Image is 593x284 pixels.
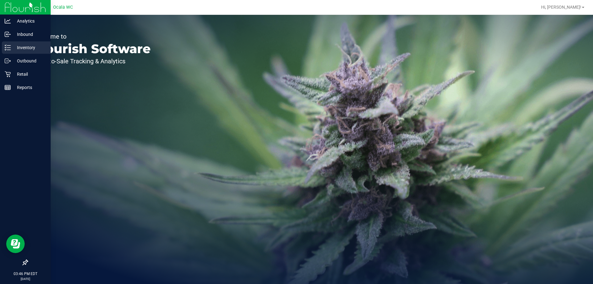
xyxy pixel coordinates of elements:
[5,31,11,37] inline-svg: Inbound
[33,33,151,40] p: Welcome to
[11,44,48,51] p: Inventory
[33,43,151,55] p: Flourish Software
[5,84,11,91] inline-svg: Reports
[5,18,11,24] inline-svg: Analytics
[11,84,48,91] p: Reports
[5,71,11,77] inline-svg: Retail
[6,235,25,253] iframe: Resource center
[5,45,11,51] inline-svg: Inventory
[33,58,151,64] p: Seed-to-Sale Tracking & Analytics
[541,5,581,10] span: Hi, [PERSON_NAME]!
[5,58,11,64] inline-svg: Outbound
[53,5,73,10] span: Ocala WC
[11,17,48,25] p: Analytics
[11,70,48,78] p: Retail
[11,57,48,65] p: Outbound
[3,271,48,277] p: 03:46 PM EDT
[11,31,48,38] p: Inbound
[3,277,48,281] p: [DATE]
